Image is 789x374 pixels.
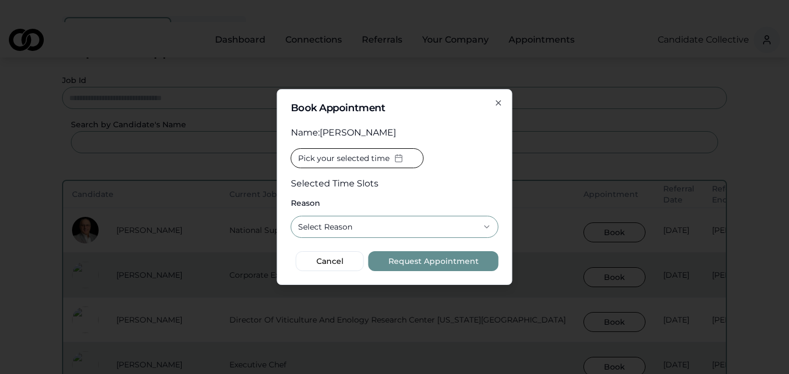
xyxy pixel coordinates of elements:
[368,251,499,271] button: Request Appointment
[296,251,364,271] button: Cancel
[291,103,499,113] h2: Book Appointment
[298,153,390,164] span: Pick your selected time
[291,177,424,190] h3: Selected Time Slots
[291,148,424,168] button: Pick your selected time
[291,126,499,139] div: Name: [PERSON_NAME]
[291,199,499,207] label: Reason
